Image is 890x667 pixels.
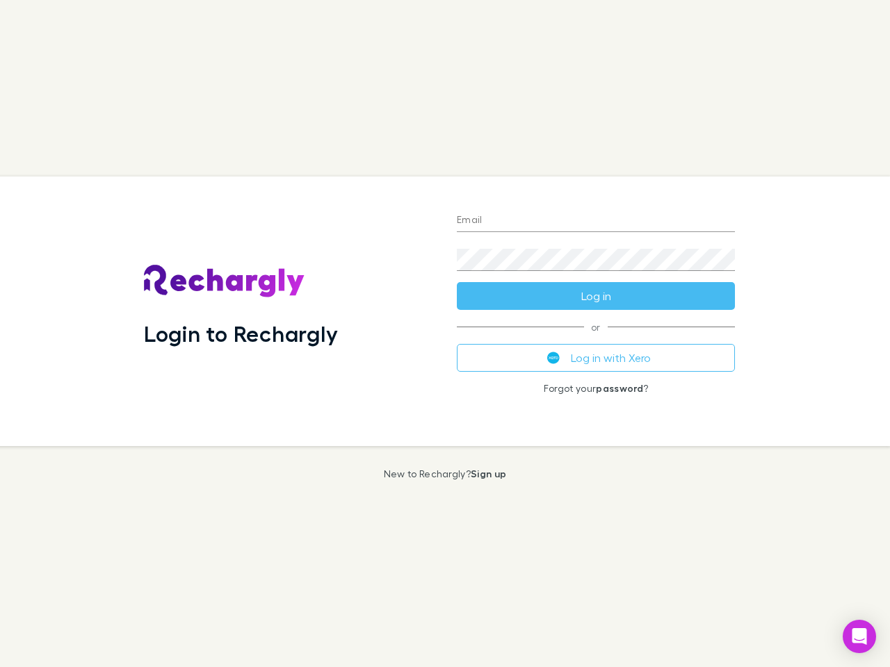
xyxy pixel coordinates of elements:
a: password [596,382,643,394]
img: Rechargly's Logo [144,265,305,298]
p: Forgot your ? [457,383,735,394]
h1: Login to Rechargly [144,320,338,347]
a: Sign up [471,468,506,479]
p: New to Rechargly? [384,468,507,479]
div: Open Intercom Messenger [843,620,876,653]
img: Xero's logo [547,352,560,364]
button: Log in with Xero [457,344,735,372]
button: Log in [457,282,735,310]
